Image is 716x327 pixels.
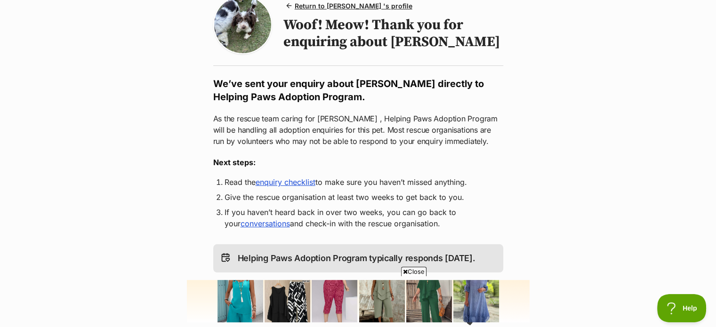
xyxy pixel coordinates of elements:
span: Return to [PERSON_NAME] 's profile [295,1,412,11]
span: Close [401,267,426,276]
iframe: Advertisement [187,280,530,322]
iframe: Help Scout Beacon - Open [657,294,707,322]
p: As the rescue team caring for [PERSON_NAME] , Helping Paws Adoption Program will be handling all ... [213,113,503,147]
li: Give the rescue organisation at least two weeks to get back to you. [225,191,492,203]
li: Read the to make sure you haven’t missed anything. [225,176,492,188]
a: enquiry checklist [256,177,315,187]
p: Helping Paws Adoption Program typically responds [DATE]. [238,252,475,265]
li: If you haven’t heard back in over two weeks, you can go back to your and check-in with the rescue... [225,207,492,229]
h1: Woof! Meow! Thank you for enquiring about [PERSON_NAME] [283,16,503,50]
a: conversations [241,219,290,228]
h3: Next steps: [213,157,503,168]
h2: We’ve sent your enquiry about [PERSON_NAME] directly to Helping Paws Adoption Program. [213,77,503,104]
